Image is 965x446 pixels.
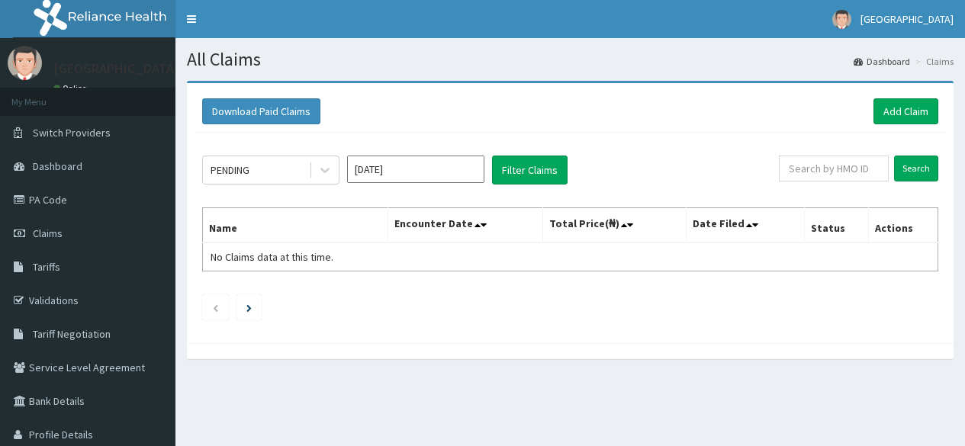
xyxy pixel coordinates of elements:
img: User Image [8,46,42,80]
th: Total Price(₦) [542,208,686,243]
li: Claims [912,55,954,68]
button: Download Paid Claims [202,98,320,124]
span: Claims [33,226,63,240]
input: Search [894,156,938,181]
button: Filter Claims [492,156,568,184]
div: PENDING [211,162,249,178]
th: Name [203,208,388,243]
a: Next page [246,300,252,314]
span: Tariffs [33,260,60,274]
input: Search by HMO ID [779,156,889,181]
a: Dashboard [854,55,910,68]
th: Actions [869,208,938,243]
a: Previous page [212,300,219,314]
img: User Image [832,10,851,29]
input: Select Month and Year [347,156,484,183]
span: [GEOGRAPHIC_DATA] [860,12,954,26]
span: Switch Providers [33,126,111,140]
a: Add Claim [873,98,938,124]
span: No Claims data at this time. [211,250,333,264]
th: Status [805,208,869,243]
p: [GEOGRAPHIC_DATA] [53,62,179,75]
h1: All Claims [187,50,954,69]
a: Online [53,83,90,94]
span: Dashboard [33,159,82,173]
th: Encounter Date [388,208,542,243]
span: Tariff Negotiation [33,327,111,341]
th: Date Filed [686,208,805,243]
